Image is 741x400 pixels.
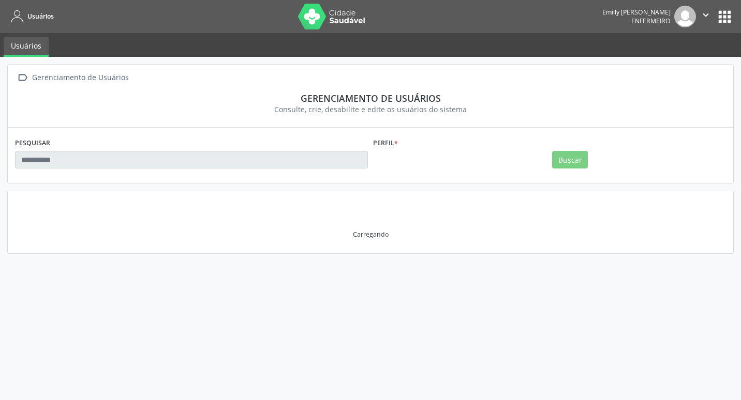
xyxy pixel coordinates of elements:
button:  [696,6,716,27]
div: Emilly [PERSON_NAME] [602,8,671,17]
a: Usuários [7,8,54,25]
label: Perfil [373,135,398,151]
i:  [15,70,30,85]
img: img [674,6,696,27]
a: Usuários [4,37,49,57]
div: Carregando [353,230,389,239]
a:  Gerenciamento de Usuários [15,70,130,85]
div: Consulte, crie, desabilite e edite os usuários do sistema [22,104,719,115]
div: Gerenciamento de usuários [22,93,719,104]
i:  [700,9,712,21]
span: Enfermeiro [631,17,671,25]
label: PESQUISAR [15,135,50,151]
button: Buscar [552,151,588,168]
div: Gerenciamento de Usuários [30,70,130,85]
span: Usuários [27,12,54,21]
button: apps [716,8,734,26]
